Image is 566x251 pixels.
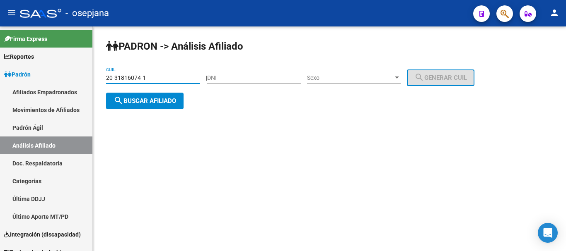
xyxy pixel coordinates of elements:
mat-icon: menu [7,8,17,18]
button: Generar CUIL [407,69,474,86]
span: - osepjana [65,4,109,22]
mat-icon: search [414,72,424,82]
div: | [206,74,481,81]
button: Buscar afiliado [106,93,184,109]
mat-icon: search [114,96,123,105]
span: Integración (discapacidad) [4,230,81,239]
span: Buscar afiliado [114,97,176,105]
span: Reportes [4,52,34,61]
strong: PADRON -> Análisis Afiliado [106,41,243,52]
span: Padrón [4,70,31,79]
span: Firma Express [4,34,47,43]
span: Generar CUIL [414,74,467,81]
div: Open Intercom Messenger [538,223,558,243]
span: Sexo [307,74,393,81]
mat-icon: person [549,8,559,18]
